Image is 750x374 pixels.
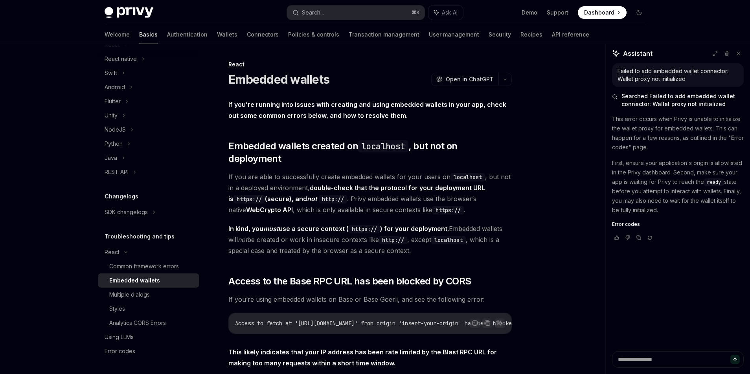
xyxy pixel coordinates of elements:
[730,355,740,364] button: Send message
[105,167,129,177] div: REST API
[246,206,293,214] a: WebCrypto API
[495,318,505,328] button: Ask AI
[105,82,125,92] div: Android
[105,139,123,148] div: Python
[288,25,339,44] a: Policies & controls
[552,25,589,44] a: API reference
[263,225,279,233] em: must
[228,294,512,305] span: If you’re using embedded wallets on Base or Base Goerli, and see the following error:
[302,8,324,17] div: Search...
[109,318,166,328] div: Analytics CORS Errors
[109,304,125,313] div: Styles
[228,140,512,165] span: Embedded wallets created on , but not on deployment
[98,259,199,273] a: Common framework errors
[612,221,640,227] span: Error codes
[432,206,464,214] code: https://
[235,320,572,327] span: Access to fetch at '[URL][DOMAIN_NAME]' from origin 'insert-your-origin' has been blocked by CORS...
[228,184,485,203] strong: double-check that the protocol for your deployment URL is (secure), and
[379,236,407,244] code: http://
[109,290,150,299] div: Multiple dialogs
[522,9,537,16] a: Demo
[228,171,512,215] span: If you are able to successfully create embedded wallets for your users on , but not in a deployed...
[349,225,380,233] code: https://
[105,153,117,163] div: Java
[105,125,126,134] div: NodeJS
[105,232,175,241] h5: Troubleshooting and tips
[105,7,153,18] img: dark logo
[105,192,138,201] h5: Changelogs
[482,318,493,328] button: Copy the contents from the code block
[489,25,511,44] a: Security
[98,302,199,316] a: Styles
[612,114,744,152] p: This error occurs when Privy is unable to initialize the wallet proxy for embedded wallets. This ...
[228,60,512,68] div: React
[98,273,199,288] a: Embedded wallets
[287,5,425,20] button: Search...⌘K
[247,25,279,44] a: Connectors
[105,346,135,356] div: Error codes
[98,344,199,358] a: Error codes
[470,318,480,328] button: Report incorrect code
[612,221,744,227] a: Error codes
[105,332,134,342] div: Using LLMs
[412,9,420,16] span: ⌘ K
[98,330,199,344] a: Using LLMs
[623,49,653,58] span: Assistant
[428,5,463,20] button: Ask AI
[217,25,237,44] a: Wallets
[358,140,408,152] code: localhost
[228,348,497,367] strong: This likely indicates that your IP address has been rate limited by the Blast RPC URL for making ...
[446,75,494,83] span: Open in ChatGPT
[228,72,329,86] h1: Embedded wallets
[621,92,744,108] span: Searched Failed to add embedded wallet connector: Wallet proxy not initialized
[98,288,199,302] a: Multiple dialogs
[105,111,118,120] div: Unity
[431,73,498,86] button: Open in ChatGPT
[612,158,744,215] p: First, ensure your application's origin is allowlisted in the Privy dashboard. Second, make sure ...
[228,223,512,256] span: Embedded wallets will be created or work in insecure contexts like , except , which is a special ...
[307,195,317,203] em: not
[167,25,208,44] a: Authentication
[584,9,614,16] span: Dashboard
[578,6,627,19] a: Dashboard
[442,9,458,16] span: Ask AI
[618,67,738,83] div: Failed to add embedded wallet connector: Wallet proxy not initialized
[233,195,265,203] code: https://
[105,25,130,44] a: Welcome
[547,9,568,16] a: Support
[228,275,471,288] span: Access to the Base RPC URL has been blocked by CORS
[707,179,721,185] span: ready
[431,236,466,244] code: localhost
[450,173,485,181] code: localhost
[109,262,179,271] div: Common framework errors
[349,25,419,44] a: Transaction management
[109,276,160,285] div: Embedded wallets
[319,195,347,203] code: http://
[105,97,121,106] div: Flutter
[228,101,506,119] strong: If you’re running into issues with creating and using embedded wallets in your app, check out som...
[228,225,449,233] strong: In kind, you use a secure context ( ) for your deployment.
[105,207,148,217] div: SDK changelogs
[520,25,542,44] a: Recipes
[633,6,645,19] button: Toggle dark mode
[105,247,119,257] div: React
[105,54,137,64] div: React native
[139,25,158,44] a: Basics
[612,92,744,108] button: Searched Failed to add embedded wallet connector: Wallet proxy not initialized
[429,25,479,44] a: User management
[238,236,247,244] em: not
[105,68,117,78] div: Swift
[98,316,199,330] a: Analytics CORS Errors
